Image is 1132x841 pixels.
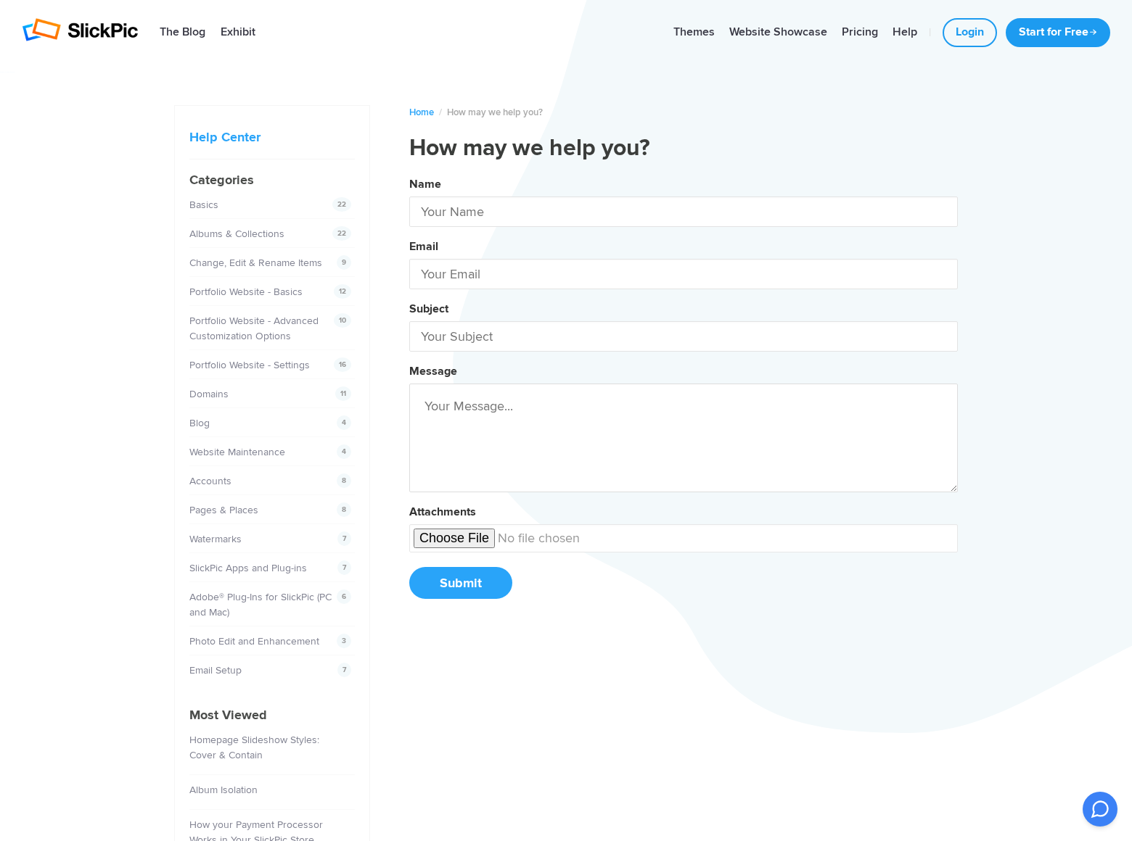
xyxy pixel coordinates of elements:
[409,302,448,316] label: Subject
[409,505,476,519] label: Attachments
[189,475,231,487] a: Accounts
[337,473,351,488] span: 8
[189,417,210,429] a: Blog
[337,634,351,648] span: 3
[409,364,457,378] label: Message
[189,199,218,211] a: Basics
[189,286,303,298] a: Portfolio Website - Basics
[332,197,351,212] span: 22
[189,257,322,269] a: Change, Edit & Rename Items
[409,321,958,352] input: Your Subject
[189,635,319,647] a: Photo Edit and Enhancement
[189,705,355,725] h4: Most Viewed
[189,388,229,400] a: Domains
[337,415,351,430] span: 4
[189,784,258,796] a: Album Isolation
[337,255,351,270] span: 9
[189,228,284,240] a: Albums & Collections
[447,107,543,118] span: How may we help you?
[409,107,434,118] a: Home
[334,284,351,299] span: 12
[334,313,351,328] span: 10
[409,239,438,254] label: Email
[409,567,512,599] button: Submit
[189,315,319,342] a: Portfolio Website - Advanced Customization Options
[409,196,958,227] input: Your Name
[337,663,351,677] span: 7
[439,107,442,118] span: /
[189,533,242,545] a: Watermarks
[337,502,351,517] span: 8
[189,359,310,371] a: Portfolio Website - Settings
[332,226,351,241] span: 22
[189,562,307,574] a: SlickPic Apps and Plug-ins
[189,591,332,618] a: Adobe® Plug-Ins for SlickPic (PC and Mac)
[334,357,351,372] span: 16
[409,259,958,289] input: Your Email
[189,170,355,190] h4: Categories
[409,172,958,614] button: NameEmailSubjectMessageAttachmentsSubmit
[409,177,441,191] label: Name
[409,134,958,163] h1: How may we help you?
[409,524,958,552] input: undefined
[189,446,285,458] a: Website Maintenance
[189,664,242,676] a: Email Setup
[335,386,351,401] span: 11
[337,444,351,459] span: 4
[337,589,351,604] span: 6
[189,504,258,516] a: Pages & Places
[189,129,261,145] a: Help Center
[189,734,319,761] a: Homepage Slideshow Styles: Cover & Contain
[337,531,351,546] span: 7
[337,560,351,575] span: 7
